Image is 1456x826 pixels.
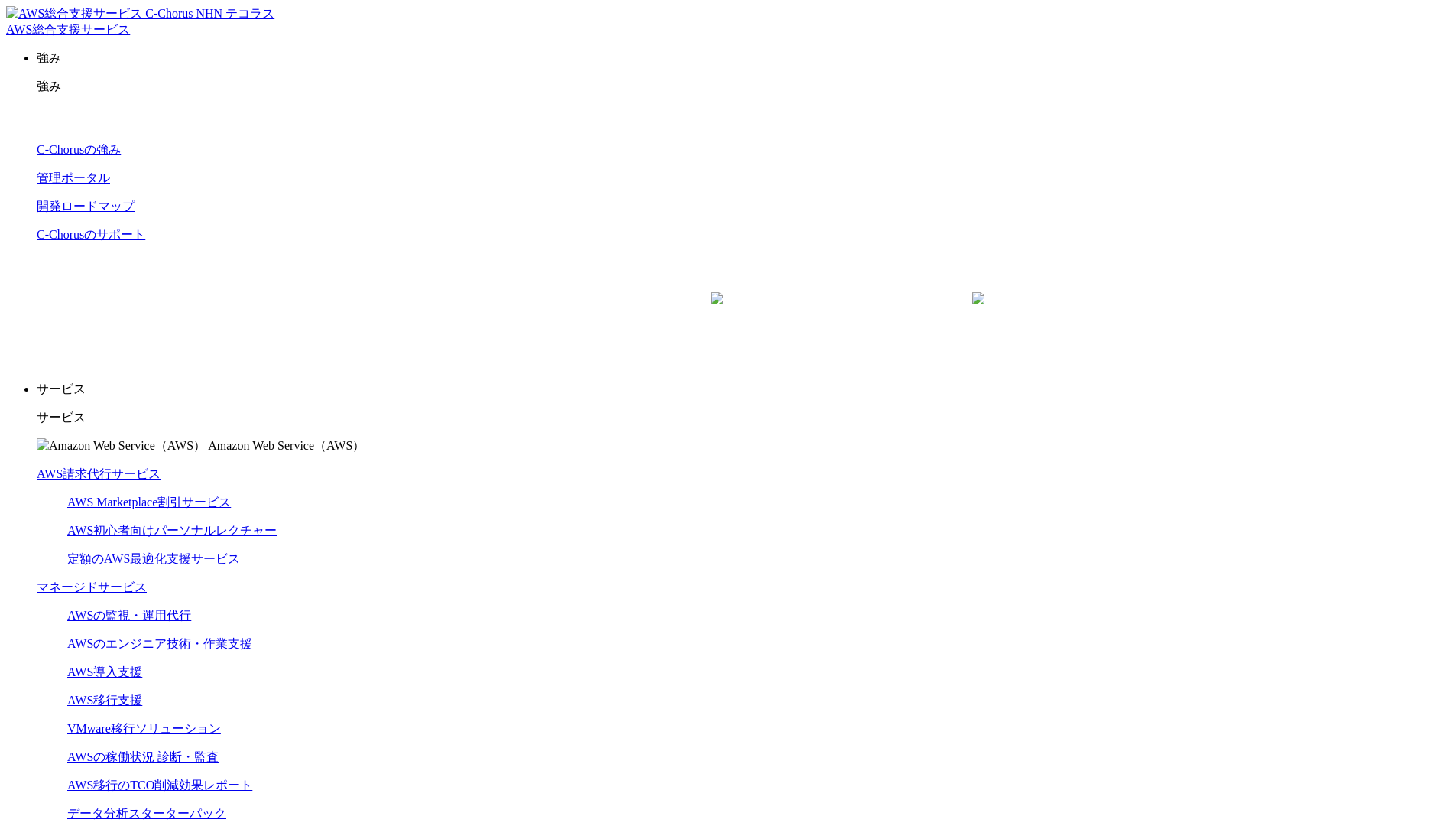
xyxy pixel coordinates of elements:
a: AWS導入支援 [67,665,142,678]
a: マネージドサービス [37,580,147,593]
p: 強み [37,50,1450,67]
a: AWS請求代行サービス [37,467,161,480]
a: まずは相談する [751,293,997,331]
a: AWSのエンジニア技術・作業支援 [67,637,252,650]
span: Amazon Web Service（AWS） [208,439,365,452]
a: C-Chorusの強み [37,143,121,156]
a: 資料を請求する [490,293,736,331]
a: AWSの監視・運用代行 [67,609,191,622]
a: VMware移行ソリューション [67,722,221,735]
p: サービス [37,382,1450,398]
a: C-Chorusのサポート [37,228,145,241]
img: 矢印 [711,292,723,332]
img: Amazon Web Service（AWS） [37,438,206,454]
a: 開発ロードマップ [37,200,135,213]
a: AWSの稼働状況 診断・監査 [67,750,219,763]
p: サービス [37,410,1450,426]
a: 管理ポータル [37,171,110,184]
p: 強み [37,79,1450,95]
a: AWS初心者向けパーソナルレクチャー [67,524,277,537]
a: データ分析スターターパック [67,807,226,820]
a: AWS Marketplace割引サービス [67,496,231,509]
img: 矢印 [972,292,984,332]
a: AWS総合支援サービス C-Chorus NHN テコラスAWS総合支援サービス [6,7,274,36]
a: 定額のAWS最適化支援サービス [67,552,240,565]
a: AWS移行支援 [67,694,142,707]
a: AWS移行のTCO削減効果レポート [67,779,252,792]
img: AWS総合支援サービス C-Chorus [6,6,193,22]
